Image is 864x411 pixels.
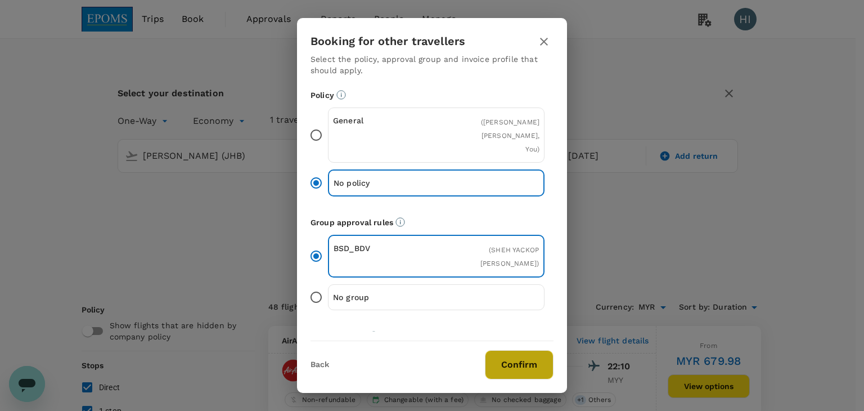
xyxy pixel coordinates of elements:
p: Policy [310,90,553,101]
p: Group approval rules [310,217,553,228]
p: No policy [334,177,436,189]
button: Back [310,360,329,369]
p: Select the policy, approval group and invoice profile that should apply. [310,53,553,76]
span: ( SHEH YACKOP [PERSON_NAME] ) [480,246,539,267]
p: Invoice profile [310,330,553,342]
p: No group [333,292,436,303]
h3: Booking for other travellers [310,35,465,48]
p: BSD_BDV [334,243,436,254]
svg: Booking restrictions are based on the selected travel policy. [336,90,346,100]
p: General [333,115,436,126]
svg: Default approvers or custom approval rules (if available) are based on the user group. [395,217,405,227]
button: Confirm [485,350,553,379]
span: ( [PERSON_NAME] [PERSON_NAME], You ) [481,118,539,153]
